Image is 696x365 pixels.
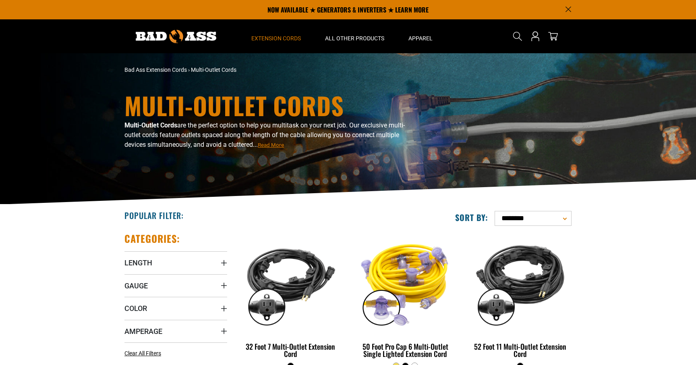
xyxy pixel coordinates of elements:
[124,121,405,148] span: are the perfect option to help you multitask on your next job. Our exclusive multi-outlet cords f...
[124,320,227,342] summary: Amperage
[136,30,216,43] img: Bad Ass Extension Cords
[124,350,161,357] span: Clear All Filters
[124,232,180,245] h2: Categories:
[124,258,152,267] span: Length
[124,121,177,129] b: Multi-Outlet Cords
[396,19,445,53] summary: Apparel
[354,343,457,357] div: 50 Foot Pro Cap 6 Multi-Outlet Single Lighted Extension Cord
[124,67,187,73] a: Bad Ass Extension Cords
[251,35,301,42] span: Extension Cords
[240,236,342,329] img: black
[124,66,418,74] nav: breadcrumbs
[469,236,571,329] img: black
[258,142,284,148] span: Read More
[124,297,227,319] summary: Color
[325,35,384,42] span: All Other Products
[354,232,457,362] a: yellow 50 Foot Pro Cap 6 Multi-Outlet Single Lighted Extension Cord
[511,30,524,43] summary: Search
[239,19,313,53] summary: Extension Cords
[124,304,147,313] span: Color
[124,281,148,290] span: Gauge
[124,327,162,336] span: Amperage
[124,93,418,117] h1: Multi-Outlet Cords
[469,343,572,357] div: 52 Foot 11 Multi-Outlet Extension Cord
[124,349,164,358] a: Clear All Filters
[455,212,488,223] label: Sort by:
[124,210,184,221] h2: Popular Filter:
[191,67,236,73] span: Multi-Outlet Cords
[124,251,227,274] summary: Length
[354,236,456,329] img: yellow
[313,19,396,53] summary: All Other Products
[408,35,433,42] span: Apparel
[239,232,342,362] a: black 32 Foot 7 Multi-Outlet Extension Cord
[188,67,190,73] span: ›
[239,343,342,357] div: 32 Foot 7 Multi-Outlet Extension Cord
[124,274,227,297] summary: Gauge
[469,232,572,362] a: black 52 Foot 11 Multi-Outlet Extension Cord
